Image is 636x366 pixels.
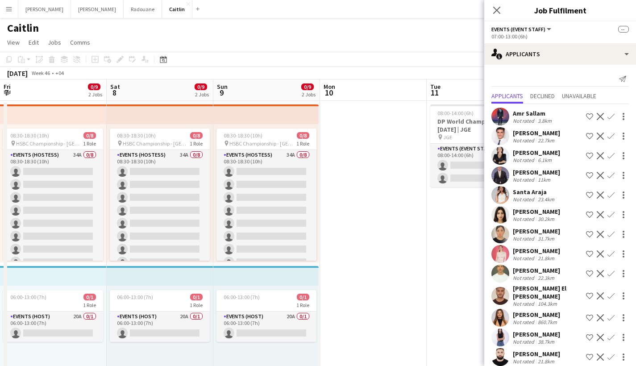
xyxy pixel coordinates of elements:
span: Fri [4,83,11,91]
div: Not rated [513,137,536,144]
div: 31.7km [536,235,556,242]
span: 1 Role [190,140,203,147]
div: Not rated [513,235,536,242]
div: 23.4km [536,196,556,203]
a: View [4,37,23,48]
span: 0/9 [301,83,314,90]
button: Radouane [124,0,162,18]
app-job-card: 08:30-18:30 (10h)0/8 HSBC Championship - [GEOGRAPHIC_DATA]1 RoleEvents (Hostess)34A0/808:30-18:30... [3,129,103,261]
button: [PERSON_NAME] [71,0,124,18]
span: Week 46 [29,70,52,76]
div: 22.3km [536,274,556,281]
app-card-role: Events (Hostess)34A0/808:30-18:30 (10h) [110,150,210,271]
div: [PERSON_NAME] [513,168,560,176]
span: Edit [29,38,39,46]
app-card-role: Events (Host)20A0/106:00-13:00 (7h) [110,312,210,342]
div: 21.8km [536,255,556,262]
span: 0/1 [190,294,203,300]
button: [PERSON_NAME] [18,0,71,18]
a: Edit [25,37,42,48]
div: [PERSON_NAME] [513,227,560,235]
span: 0/9 [88,83,100,90]
span: Declined [530,93,555,99]
div: +04 [55,70,64,76]
div: 08:30-18:30 (10h)0/8 HSBC Championship - [GEOGRAPHIC_DATA]1 RoleEvents (Hostess)34A0/808:30-18:30... [110,129,210,261]
div: Not rated [513,157,536,163]
span: 08:30-18:30 (10h) [10,132,49,139]
span: View [7,38,20,46]
div: Not rated [513,216,536,222]
div: 38.7km [536,338,556,345]
div: Not rated [513,196,536,203]
div: 2 Jobs [195,91,209,98]
div: [PERSON_NAME] [513,129,560,137]
span: HSBC Championship - [GEOGRAPHIC_DATA] [229,140,296,147]
app-card-role: Events (Host)20A0/106:00-13:00 (7h) [216,312,316,342]
span: 8 [109,87,120,98]
div: [PERSON_NAME] [513,208,560,216]
span: 1 Role [296,140,309,147]
div: Applicants [484,43,636,65]
span: 10 [322,87,335,98]
app-card-role: Events (Event Staff)25A0/208:00-14:00 (6h) [430,144,530,187]
div: 08:00-14:00 (6h)0/2DP World Championship | [DATE] | JGE JGE1 RoleEvents (Event Staff)25A0/208:00-... [430,104,530,187]
span: Tue [430,83,441,91]
span: 08:00-14:00 (6h) [437,110,474,116]
app-job-card: 06:00-13:00 (7h)0/11 RoleEvents (Host)20A0/106:00-13:00 (7h) [110,290,210,342]
span: 06:00-13:00 (7h) [117,294,153,300]
div: [PERSON_NAME] [513,149,560,157]
div: [PERSON_NAME] [513,247,560,255]
div: 07:00-13:00 (6h) [491,33,629,40]
span: 0/1 [83,294,96,300]
a: Comms [67,37,94,48]
a: Jobs [44,37,65,48]
span: Comms [70,38,90,46]
div: 11km [536,176,552,183]
button: Caitlin [162,0,192,18]
span: Mon [324,83,335,91]
div: 6.1km [536,157,553,163]
h3: Job Fulfilment [484,4,636,16]
span: 7 [2,87,11,98]
div: Not rated [513,319,536,325]
div: 2 Jobs [88,91,102,98]
div: Santa Araja [513,188,556,196]
span: -- [618,26,629,33]
div: Not rated [513,358,536,365]
div: [PERSON_NAME] [513,350,560,358]
span: HSBC Championship - [GEOGRAPHIC_DATA] [16,140,83,147]
span: 06:00-13:00 (7h) [224,294,260,300]
span: 11 [429,87,441,98]
div: 3.8km [536,117,553,124]
div: [PERSON_NAME] [513,330,560,338]
span: Unavailable [562,93,596,99]
div: [PERSON_NAME] [513,311,560,319]
h3: DP World Championship | [DATE] | JGE [430,117,530,133]
span: 0/8 [190,132,203,139]
div: Not rated [513,255,536,262]
div: [PERSON_NAME] [513,266,560,274]
span: Jobs [48,38,61,46]
app-job-card: 06:00-13:00 (7h)0/11 RoleEvents (Host)20A0/106:00-13:00 (7h) [216,290,316,342]
div: 104.3km [536,300,559,307]
div: Not rated [513,274,536,281]
span: 9 [216,87,228,98]
div: 22.7km [536,137,556,144]
span: Sun [217,83,228,91]
app-job-card: 08:30-18:30 (10h)0/8 HSBC Championship - [GEOGRAPHIC_DATA]1 RoleEvents (Hostess)34A0/808:30-18:30... [216,129,316,261]
app-card-role: Events (Hostess)34A0/808:30-18:30 (10h) [216,150,316,271]
span: HSBC Championship - [GEOGRAPHIC_DATA] [123,140,190,147]
div: Amr Sallam [513,109,553,117]
h1: Caitlin [7,21,39,35]
div: Not rated [513,176,536,183]
span: 0/9 [195,83,207,90]
div: [DATE] [7,69,28,78]
span: 08:30-18:30 (10h) [117,132,156,139]
span: Events (Event Staff) [491,26,545,33]
app-job-card: 06:00-13:00 (7h)0/11 RoleEvents (Host)20A0/106:00-13:00 (7h) [3,290,103,342]
span: 1 Role [83,302,96,308]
